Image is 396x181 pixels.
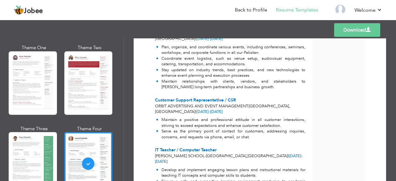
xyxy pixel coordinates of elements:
span: [DATE] [289,153,303,159]
img: jobee.io [14,5,24,15]
span: [DATE] [196,36,210,41]
div: Theme Four [66,126,114,132]
span: Orbit Advertising and Event Management [155,103,247,109]
li: Plan, organize, and coordinate various events, including conferences, seminars, workshops, and co... [156,44,305,56]
span: - [209,36,210,41]
a: Welcome [355,6,382,14]
li: Develop and implement engaging lesson plans and instructional materials for teaching IT concepts ... [156,167,305,179]
span: , [289,103,290,109]
span: Jobee [24,8,43,15]
a: Resume Templates [276,6,318,14]
span: - [301,153,303,159]
span: [DATE] [196,36,223,41]
span: - [205,153,206,159]
span: , [246,153,247,159]
span: - [247,103,249,109]
span: | [195,109,196,114]
span: [DATE] [155,153,303,165]
a: Download [334,23,380,37]
span: [GEOGRAPHIC_DATA] [247,153,288,159]
div: Theme Two [66,45,114,51]
li: Coordinate event logistics, such as venue setup, audiovisual equipment, catering, transportation,... [156,56,305,67]
span: [GEOGRAPHIC_DATA] [155,36,195,41]
li: Maintain relationships with clients, vendors, and stakeholders to [PERSON_NAME] long-term partner... [156,79,305,90]
span: [PERSON_NAME] School [155,153,205,159]
div: Theme One [10,45,58,51]
span: [DATE] [196,109,223,114]
span: [DATE] [196,109,210,114]
span: Customer Support Representative / CSR [155,97,236,103]
span: [GEOGRAPHIC_DATA] [249,103,289,109]
li: Maintain a positive and professional attitude in all customer interactions, striving to exceed ex... [156,117,305,128]
div: Theme Three [10,126,58,132]
a: Jobee [14,5,43,15]
li: Serve as the primary point of contact for customers, addressing inquiries, concerns, and requests... [156,128,305,140]
span: | [195,36,196,41]
span: | [288,153,289,159]
span: - [209,109,210,114]
li: Stay updated on industry trends, best practices, and new technologies to enhance event planning a... [156,67,305,79]
span: [GEOGRAPHIC_DATA] [155,109,195,114]
span: [GEOGRAPHIC_DATA] [206,153,246,159]
span: IT Teacher / Computer Teacher [155,147,217,153]
img: Profile Img [335,5,345,15]
a: Back to Profile [235,6,267,14]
